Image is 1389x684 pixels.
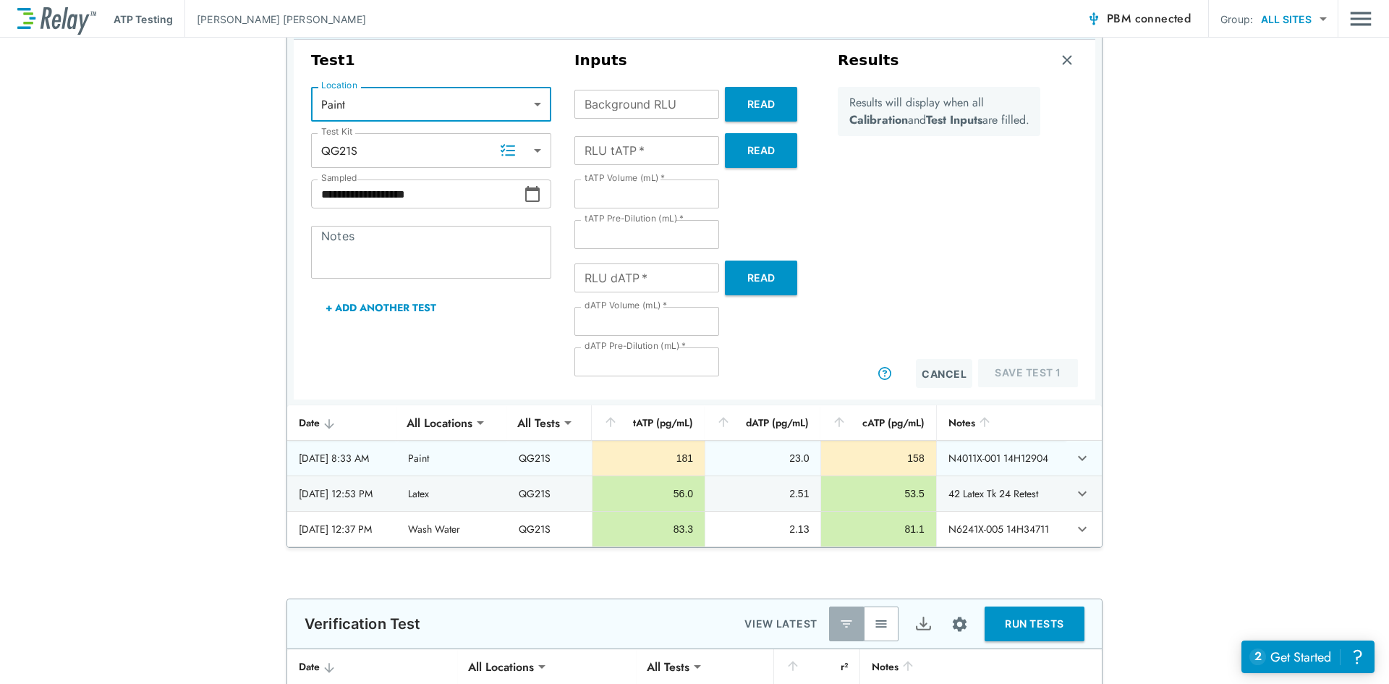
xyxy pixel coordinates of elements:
[1241,641,1375,673] iframe: Resource center
[604,451,693,465] div: 181
[916,359,972,388] button: Cancel
[1107,9,1191,29] span: PBM
[114,12,173,27] p: ATP Testing
[507,441,592,476] td: QG21S
[458,652,544,681] div: All Locations
[833,486,924,501] div: 53.5
[1350,5,1372,33] img: Drawer Icon
[839,617,854,631] img: Latest
[1060,53,1074,67] img: Remove
[725,261,797,295] button: Read
[585,300,667,311] label: dATP Volume (mL)
[604,486,693,501] div: 56.0
[311,290,451,325] button: + Add Another Test
[396,512,506,546] td: Wash Water
[396,408,483,437] div: All Locations
[936,476,1066,511] td: 42 Latex Tk 24 Retest
[507,512,592,546] td: QG21S
[1220,12,1253,27] p: Group:
[833,451,924,465] div: 158
[604,522,693,536] div: 83.3
[287,405,1102,547] table: sticky table
[849,94,1029,129] p: Results will display when all and are filled.
[321,127,353,137] label: Test Kit
[311,51,551,69] h3: Test 1
[725,87,797,122] button: Read
[948,414,1055,431] div: Notes
[951,615,969,633] img: Settings Icon
[507,408,570,437] div: All Tests
[716,414,809,431] div: dATP (pg/mL)
[717,522,809,536] div: 2.13
[305,615,421,633] p: Verification Test
[1070,481,1095,506] button: expand row
[299,451,385,465] div: [DATE] 8:33 AM
[936,441,1066,476] td: N4011X-001 14H12904
[311,136,551,165] div: QG21S
[1350,5,1372,33] button: Main menu
[833,522,924,536] div: 81.1
[1070,446,1095,470] button: expand row
[311,180,524,208] input: Choose date, selected date is Aug 11, 2025
[603,414,693,431] div: tATP (pg/mL)
[299,522,385,536] div: [DATE] 12:37 PM
[311,90,551,119] div: Paint
[321,80,357,90] label: Location
[985,607,1084,641] button: RUN TESTS
[717,486,809,501] div: 2.51
[936,512,1066,546] td: N6241X-005 14H34711
[1070,517,1095,541] button: expand row
[744,615,817,633] p: VIEW LATEST
[1135,10,1192,27] span: connected
[1087,12,1101,26] img: Connected Icon
[1081,4,1197,33] button: PBM connected
[717,451,809,465] div: 23.0
[574,51,815,69] h3: Inputs
[914,615,933,633] img: Export Icon
[926,111,982,128] b: Test Inputs
[197,12,366,27] p: [PERSON_NAME] [PERSON_NAME]
[940,605,979,643] button: Site setup
[396,476,506,511] td: Latex
[396,441,506,476] td: Paint
[321,173,357,183] label: Sampled
[786,658,849,675] div: r²
[585,173,665,183] label: tATP Volume (mL)
[287,405,396,441] th: Date
[507,476,592,511] td: QG21S
[872,658,1032,675] div: Notes
[17,4,96,35] img: LuminUltra Relay
[585,214,684,224] label: tATP Pre-Dilution (mL)
[906,607,940,641] button: Export
[849,111,908,128] b: Calibration
[299,486,385,501] div: [DATE] 12:53 PM
[725,133,797,168] button: Read
[874,617,888,631] img: View All
[637,652,700,681] div: All Tests
[585,341,686,351] label: dATP Pre-Dilution (mL)
[832,414,924,431] div: cATP (pg/mL)
[838,51,899,69] h3: Results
